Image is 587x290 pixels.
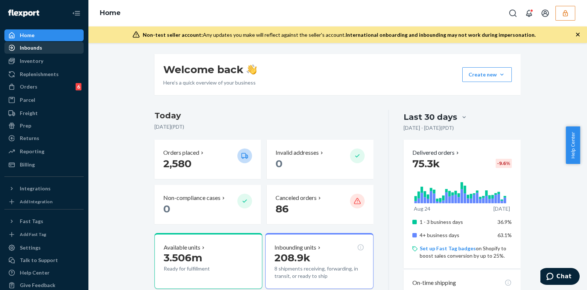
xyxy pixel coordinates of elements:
[164,265,231,272] p: Ready for fulfillment
[420,218,492,226] p: 1 - 3 business days
[267,140,373,179] button: Invalid addresses 0
[346,32,536,38] span: International onboarding and inbounding may not work during impersonation.
[20,185,51,192] div: Integrations
[412,157,440,170] span: 75.3k
[20,282,55,289] div: Give Feedback
[20,96,35,104] div: Parcel
[4,242,84,254] a: Settings
[4,254,84,266] button: Talk to Support
[4,42,84,54] a: Inbounds
[20,231,46,237] div: Add Fast Tag
[20,135,39,142] div: Returns
[4,120,84,132] a: Prep
[4,159,84,171] a: Billing
[143,31,536,39] div: Any updates you make will reflect against the seller's account.
[497,219,512,225] span: 36.9%
[414,205,430,212] p: Aug 24
[4,68,84,80] a: Replenishments
[4,230,84,239] a: Add Fast Tag
[420,232,492,239] p: 4+ business days
[4,107,84,119] a: Freight
[4,29,84,41] a: Home
[100,9,121,17] a: Home
[154,123,373,130] p: [DATE] ( PDT )
[69,6,84,21] button: Close Navigation
[276,194,317,202] p: Canceled orders
[274,251,310,264] span: 208.9k
[274,243,316,252] p: Inbounding units
[20,161,35,168] div: Billing
[497,232,512,238] span: 63.1%
[276,148,319,157] p: Invalid addresses
[20,122,31,129] div: Prep
[164,251,202,264] span: 3.506m
[462,67,512,82] button: Create new
[4,55,84,67] a: Inventory
[4,146,84,157] a: Reporting
[566,126,580,164] button: Help Center
[522,6,536,21] button: Open notifications
[412,279,456,287] p: On-time shipping
[20,269,50,276] div: Help Center
[154,185,261,224] button: Non-compliance cases 0
[420,245,512,259] p: on Shopify to boost sales conversion by up to 25%.
[20,83,37,90] div: Orders
[163,63,257,76] h1: Welcome back
[404,124,454,132] p: [DATE] - [DATE] ( PDT )
[493,205,510,212] p: [DATE]
[4,81,84,93] a: Orders6
[163,203,170,215] span: 0
[154,110,373,122] h3: Today
[4,183,84,194] button: Integrations
[404,111,457,123] div: Last 30 days
[20,57,43,65] div: Inventory
[20,257,58,264] div: Talk to Support
[163,157,192,170] span: 2,580
[76,83,81,90] div: 6
[20,44,42,51] div: Inbounds
[163,148,199,157] p: Orders placed
[420,245,476,251] a: Set up Fast Tag badges
[265,233,373,289] button: Inbounding units208.9k8 shipments receiving, forwarding, in transit, or ready to ship
[276,203,289,215] span: 86
[4,132,84,144] a: Returns
[154,140,261,179] button: Orders placed 2,580
[506,6,520,21] button: Open Search Box
[4,267,84,279] a: Help Center
[247,64,257,75] img: hand-wave emoji
[4,215,84,227] button: Fast Tags
[20,218,43,225] div: Fast Tags
[163,79,257,86] p: Here’s a quick overview of your business
[4,197,84,206] a: Add Integration
[164,243,200,252] p: Available units
[20,110,38,117] div: Freight
[274,265,364,280] p: 8 shipments receiving, forwarding, in transit, or ready to ship
[540,268,580,286] iframe: Opens a widget where you can chat to one of our agents
[20,71,59,78] div: Replenishments
[276,157,282,170] span: 0
[163,194,220,202] p: Non-compliance cases
[20,148,44,155] div: Reporting
[20,32,34,39] div: Home
[412,148,460,157] button: Delivered orders
[496,159,512,168] div: -9.6 %
[538,6,553,21] button: Open account menu
[143,32,203,38] span: Non-test seller account:
[8,10,39,17] img: Flexport logo
[94,3,127,24] ol: breadcrumbs
[20,244,41,251] div: Settings
[154,233,262,289] button: Available units3.506mReady for fulfillment
[4,94,84,106] a: Parcel
[20,198,52,205] div: Add Integration
[267,185,373,224] button: Canceled orders 86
